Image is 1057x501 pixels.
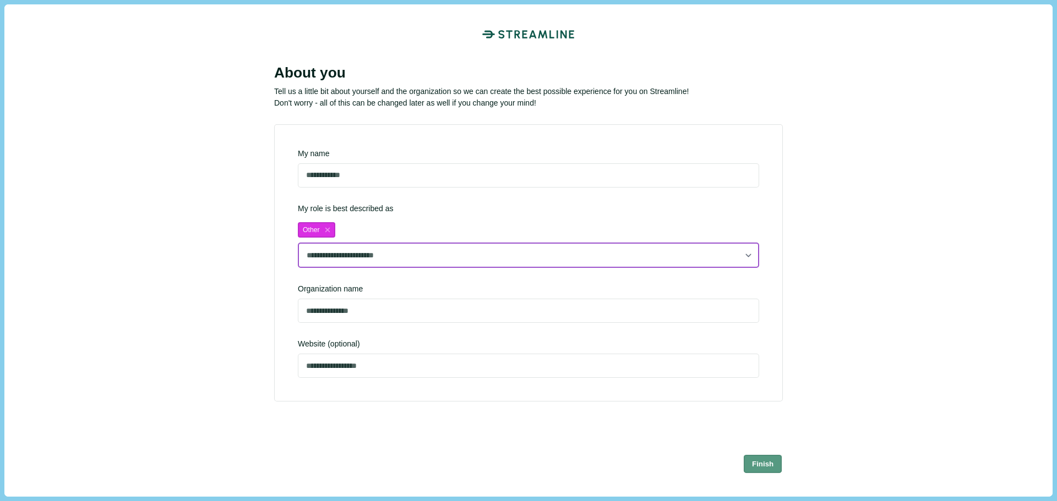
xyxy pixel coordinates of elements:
p: Don't worry - all of this can be changed later as well if you change your mind! [274,97,783,109]
button: close [323,225,333,235]
div: Organization name [298,283,759,295]
div: My role is best described as [298,203,759,268]
div: About you [274,64,783,82]
div: My name [298,148,759,159]
span: Other [303,226,320,234]
p: Tell us a little bit about yourself and the organization so we can create the best possible exper... [274,86,783,97]
button: Finish [744,454,782,472]
span: Website (optional) [298,338,759,350]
